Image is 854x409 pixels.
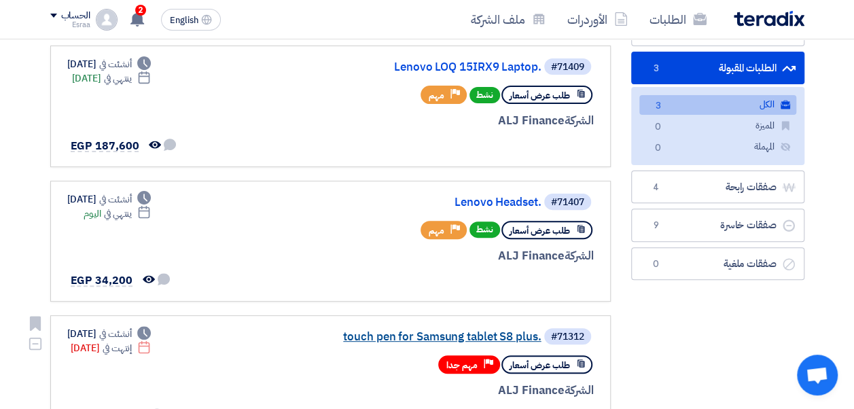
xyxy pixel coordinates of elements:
div: #71312 [551,332,584,342]
div: ALJ Finance [267,247,594,265]
div: [DATE] [67,192,152,207]
a: الطلبات المقبولة3 [631,52,804,85]
img: profile_test.png [96,9,118,31]
span: أنشئت في [99,192,132,207]
div: اليوم [84,207,151,221]
span: 4 [648,181,664,194]
span: طلب عرض أسعار [510,89,570,102]
span: الشركة [565,112,594,129]
div: ALJ Finance [267,112,594,130]
span: طلب عرض أسعار [510,224,570,237]
span: إنتهت في [103,341,132,355]
a: الأوردرات [556,3,639,35]
span: ينتهي في [104,71,132,86]
a: صفقات خاسرة9 [631,209,804,242]
span: 0 [648,257,664,271]
div: ALJ Finance [267,382,594,399]
img: Teradix logo [734,11,804,26]
a: Lenovo LOQ 15IRX9 Laptop. [270,61,541,73]
span: طلب عرض أسعار [510,359,570,372]
span: الشركة [565,247,594,264]
div: Esraa [50,21,90,29]
div: [DATE] [67,57,152,71]
span: English [170,16,198,25]
span: 9 [648,219,664,232]
a: الطلبات [639,3,717,35]
span: 2 [135,5,146,16]
a: Lenovo Headset. [270,196,541,209]
span: مهم جدا [446,359,478,372]
span: مهم [429,224,444,237]
span: 3 [648,62,664,75]
span: EGP 187,600 [71,138,139,154]
span: 3 [650,99,666,113]
div: [DATE] [67,327,152,341]
span: 0 [650,120,666,135]
a: touch pen for Samsung tablet S8 plus. [270,331,541,343]
span: الشركة [565,382,594,399]
div: الحساب [61,10,90,22]
span: أنشئت في [99,57,132,71]
span: نشط [469,221,500,238]
span: مهم [429,89,444,102]
a: صفقات رابحة4 [631,171,804,204]
a: صفقات ملغية0 [631,247,804,281]
span: ينتهي في [104,207,132,221]
div: Open chat [797,355,838,395]
a: ملف الشركة [460,3,556,35]
button: English [161,9,221,31]
div: #71409 [551,63,584,72]
span: EGP 34,200 [71,272,132,289]
span: 0 [650,141,666,156]
a: المهملة [639,137,796,157]
div: [DATE] [71,341,152,355]
div: #71407 [551,198,584,207]
a: الكل [639,95,796,115]
span: أنشئت في [99,327,132,341]
a: المميزة [639,116,796,136]
span: نشط [469,87,500,103]
div: [DATE] [72,71,152,86]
